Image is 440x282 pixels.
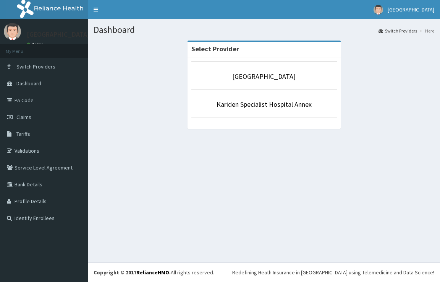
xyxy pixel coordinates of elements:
[27,31,90,38] p: [GEOGRAPHIC_DATA]
[16,63,55,70] span: Switch Providers
[27,42,45,47] a: Online
[16,114,31,121] span: Claims
[94,25,434,35] h1: Dashboard
[4,23,21,40] img: User Image
[217,100,312,109] a: Kariden Specialist Hospital Annex
[374,5,383,15] img: User Image
[16,130,30,137] span: Tariffs
[16,80,41,87] span: Dashboard
[232,72,296,81] a: [GEOGRAPHIC_DATA]
[418,28,434,34] li: Here
[191,44,239,53] strong: Select Provider
[232,269,434,276] div: Redefining Heath Insurance in [GEOGRAPHIC_DATA] using Telemedicine and Data Science!
[136,269,169,276] a: RelianceHMO
[88,262,440,282] footer: All rights reserved.
[94,269,171,276] strong: Copyright © 2017 .
[388,6,434,13] span: [GEOGRAPHIC_DATA]
[379,28,417,34] a: Switch Providers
